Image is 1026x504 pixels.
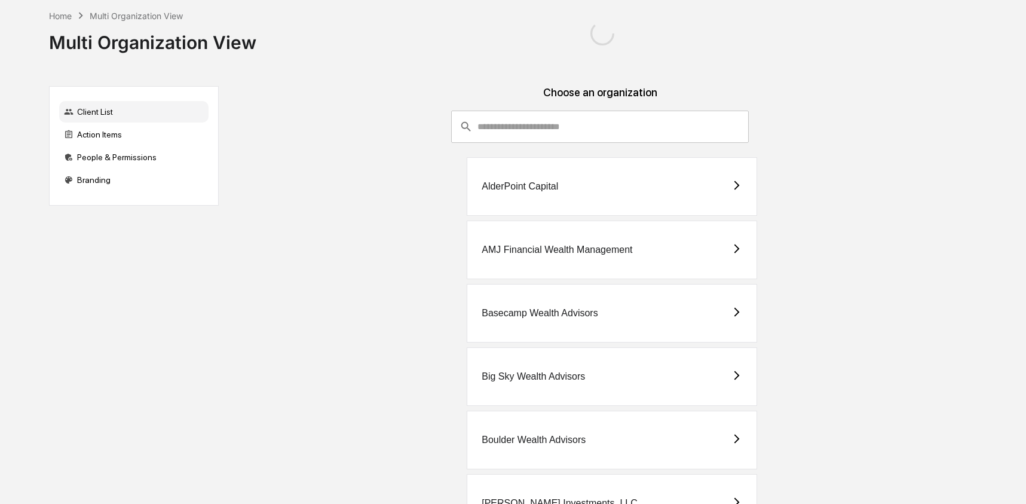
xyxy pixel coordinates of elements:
[482,435,586,445] div: Boulder Wealth Advisors
[90,11,183,21] div: Multi Organization View
[482,371,585,382] div: Big Sky Wealth Advisors
[482,181,558,192] div: AlderPoint Capital
[59,169,209,191] div: Branding
[228,86,972,111] div: Choose an organization
[59,146,209,168] div: People & Permissions
[482,308,598,319] div: Basecamp Wealth Advisors
[49,11,72,21] div: Home
[59,101,209,123] div: Client List
[59,124,209,145] div: Action Items
[49,22,256,53] div: Multi Organization View
[482,245,632,255] div: AMJ Financial Wealth Management
[451,111,749,143] div: consultant-dashboard__filter-organizations-search-bar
